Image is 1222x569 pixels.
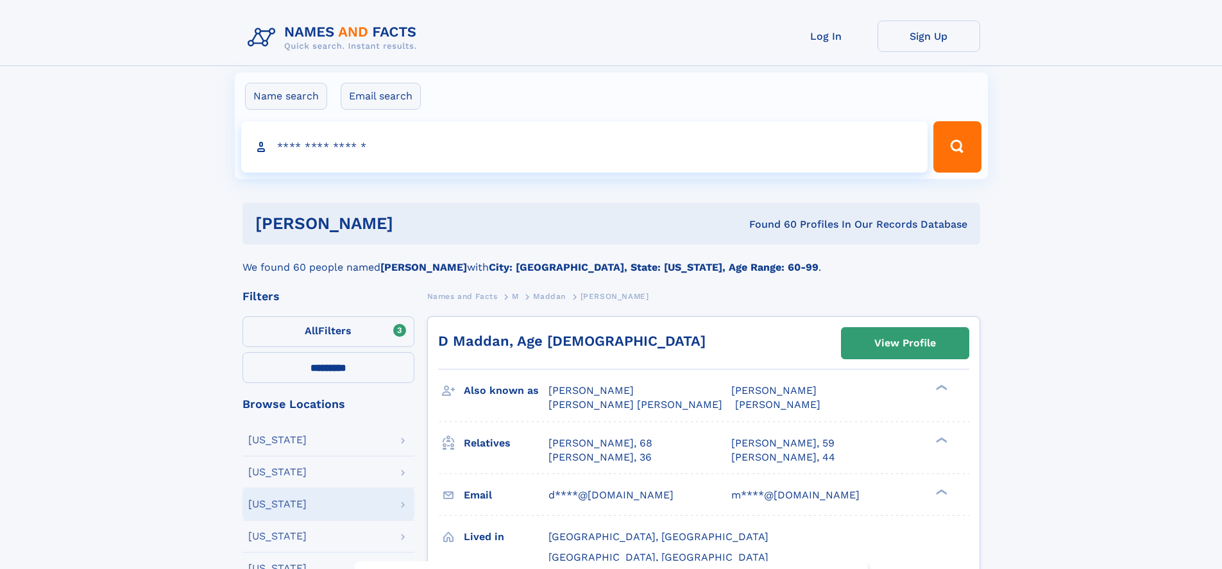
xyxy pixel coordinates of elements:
label: Filters [242,316,414,347]
a: Log In [775,21,878,52]
div: [US_STATE] [248,499,307,509]
span: Maddan [533,292,566,301]
a: Names and Facts [427,288,498,304]
label: Name search [245,83,327,110]
div: Filters [242,291,414,302]
a: D Maddan, Age [DEMOGRAPHIC_DATA] [438,333,706,349]
div: [US_STATE] [248,531,307,541]
h3: Email [464,484,548,506]
span: [PERSON_NAME] [PERSON_NAME] [548,398,722,411]
h3: Relatives [464,432,548,454]
a: [PERSON_NAME], 59 [731,436,835,450]
div: ❯ [933,488,948,496]
a: [PERSON_NAME], 36 [548,450,652,464]
span: [GEOGRAPHIC_DATA], [GEOGRAPHIC_DATA] [548,551,768,563]
span: [PERSON_NAME] [731,384,817,396]
b: [PERSON_NAME] [380,261,467,273]
span: M [512,292,519,301]
div: View Profile [874,328,936,358]
span: [PERSON_NAME] [735,398,820,411]
span: All [305,325,318,337]
a: Maddan [533,288,566,304]
h3: Also known as [464,380,548,402]
a: M [512,288,519,304]
span: [GEOGRAPHIC_DATA], [GEOGRAPHIC_DATA] [548,531,768,543]
a: Sign Up [878,21,980,52]
a: [PERSON_NAME], 68 [548,436,652,450]
div: We found 60 people named with . [242,244,980,275]
b: City: [GEOGRAPHIC_DATA], State: [US_STATE], Age Range: 60-99 [489,261,819,273]
div: Browse Locations [242,398,414,410]
a: View Profile [842,328,969,359]
span: [PERSON_NAME] [548,384,634,396]
span: [PERSON_NAME] [581,292,649,301]
div: ❯ [933,436,948,444]
div: [US_STATE] [248,467,307,477]
h3: Lived in [464,526,548,548]
a: [PERSON_NAME], 44 [731,450,835,464]
input: search input [241,121,928,173]
div: Found 60 Profiles In Our Records Database [571,217,967,232]
div: [US_STATE] [248,435,307,445]
img: Logo Names and Facts [242,21,427,55]
label: Email search [341,83,421,110]
div: ❯ [933,384,948,392]
h1: [PERSON_NAME] [255,216,572,232]
button: Search Button [933,121,981,173]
